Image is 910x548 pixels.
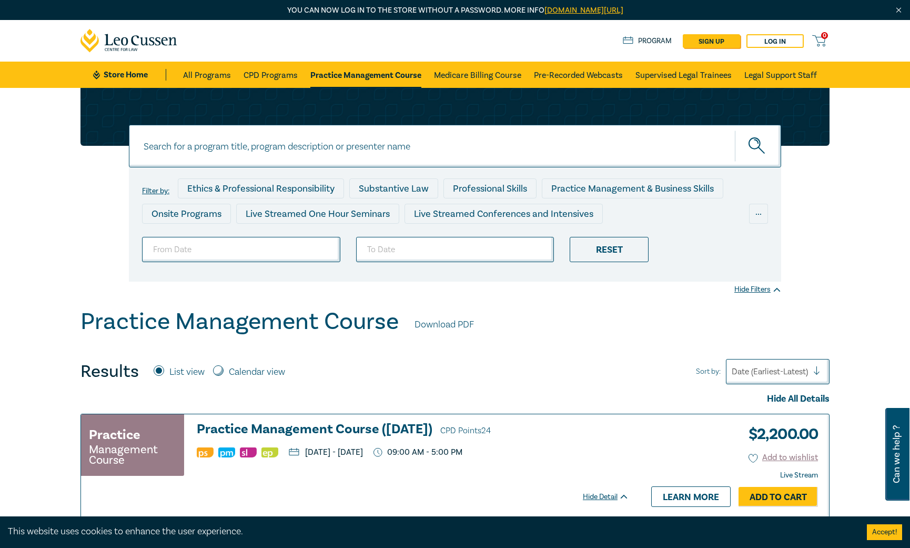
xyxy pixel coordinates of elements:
[80,361,139,382] h4: Results
[635,62,732,88] a: Supervised Legal Trainees
[80,392,830,406] div: Hide All Details
[183,62,231,88] a: All Programs
[261,447,278,457] img: Ethics & Professional Responsibility
[405,204,603,224] div: Live Streamed Conferences and Intensives
[744,62,817,88] a: Legal Support Staff
[534,62,623,88] a: Pre-Recorded Webcasts
[696,366,721,377] span: Sort by:
[142,187,169,195] label: Filter by:
[142,229,309,249] div: Live Streamed Practical Workshops
[544,5,623,15] a: [DOMAIN_NAME][URL]
[739,487,818,507] a: Add to Cart
[894,6,903,15] img: Close
[310,62,421,88] a: Practice Management Course
[732,366,734,377] input: Sort by
[89,444,176,465] small: Management Course
[561,229,658,249] div: National Programs
[749,204,768,224] div: ...
[218,447,235,457] img: Practice Management & Business Skills
[197,447,214,457] img: Professional Skills
[142,204,231,224] div: Onsite Programs
[129,125,781,167] input: Search for a program title, program description or presenter name
[169,365,205,379] label: List view
[570,237,649,262] div: Reset
[440,229,555,249] div: 10 CPD Point Packages
[734,284,781,295] div: Hide Filters
[683,34,740,48] a: sign up
[892,414,902,494] span: Can we help ?
[142,237,340,262] input: From Date
[373,447,462,457] p: 09:00 AM - 5:00 PM
[867,524,902,540] button: Accept cookies
[623,35,672,47] a: Program
[746,34,804,48] a: Log in
[434,62,521,88] a: Medicare Billing Course
[80,5,830,16] p: You can now log in to the store without a password. More info
[229,365,285,379] label: Calendar view
[780,471,818,480] strong: Live Stream
[89,425,140,444] h3: Practice
[178,178,344,198] div: Ethics & Professional Responsibility
[244,62,298,88] a: CPD Programs
[314,229,435,249] div: Pre-Recorded Webcasts
[197,422,629,438] a: Practice Management Course ([DATE]) CPD Points24
[80,308,399,335] h1: Practice Management Course
[821,32,828,39] span: 0
[289,448,363,456] p: [DATE] - [DATE]
[651,486,731,506] a: Learn more
[583,492,641,502] div: Hide Detail
[356,237,554,262] input: To Date
[443,178,537,198] div: Professional Skills
[240,447,257,457] img: Substantive Law
[440,425,491,436] span: CPD Points 24
[749,452,818,464] button: Add to wishlist
[93,69,166,81] a: Store Home
[197,422,629,438] h3: Practice Management Course ([DATE])
[414,318,474,332] a: Download PDF
[8,525,851,539] div: This website uses cookies to enhance the user experience.
[349,178,438,198] div: Substantive Law
[236,204,399,224] div: Live Streamed One Hour Seminars
[542,178,723,198] div: Practice Management & Business Skills
[741,422,818,446] h3: $ 2,200.00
